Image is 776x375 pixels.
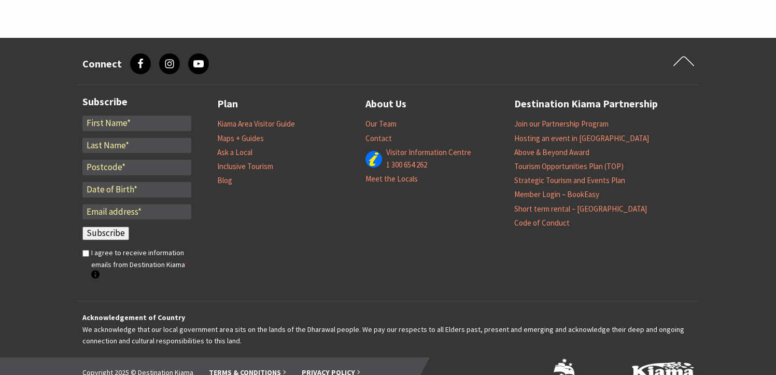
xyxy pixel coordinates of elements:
a: Ask a Local [217,147,252,158]
a: Our Team [365,119,397,129]
input: Last Name* [82,138,191,154]
a: Short term rental – [GEOGRAPHIC_DATA] Code of Conduct [514,204,647,228]
input: Date of Birth* [82,182,191,198]
input: Subscribe [82,227,129,240]
a: Maps + Guides [217,133,264,144]
input: Postcode* [82,160,191,175]
a: Above & Beyond Award [514,147,589,158]
input: First Name* [82,116,191,131]
a: About Us [365,95,406,113]
a: Join our Partnership Program [514,119,609,129]
a: Plan [217,95,238,113]
a: Strategic Tourism and Events Plan [514,175,625,186]
label: I agree to receive information emails from Destination Kiama [91,247,191,282]
h3: Connect [82,58,122,70]
a: Visitor Information Centre [386,147,471,158]
a: Hosting an event in [GEOGRAPHIC_DATA] [514,133,649,144]
a: Meet the Locals [365,174,418,184]
a: Blog [217,175,232,186]
input: Email address* [82,204,191,220]
a: Kiama Area Visitor Guide [217,119,295,129]
a: 1 300 654 262 [386,160,427,170]
a: Contact [365,133,392,144]
strong: Acknowledgement of Country [82,313,185,322]
p: We acknowledge that our local government area sits on the lands of the Dharawal people. We pay ou... [82,312,694,346]
a: Member Login – BookEasy [514,189,599,200]
a: Tourism Opportunities Plan (TOP) [514,161,624,172]
a: Destination Kiama Partnership [514,95,658,113]
a: Inclusive Tourism [217,161,273,172]
h3: Subscribe [82,95,191,108]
